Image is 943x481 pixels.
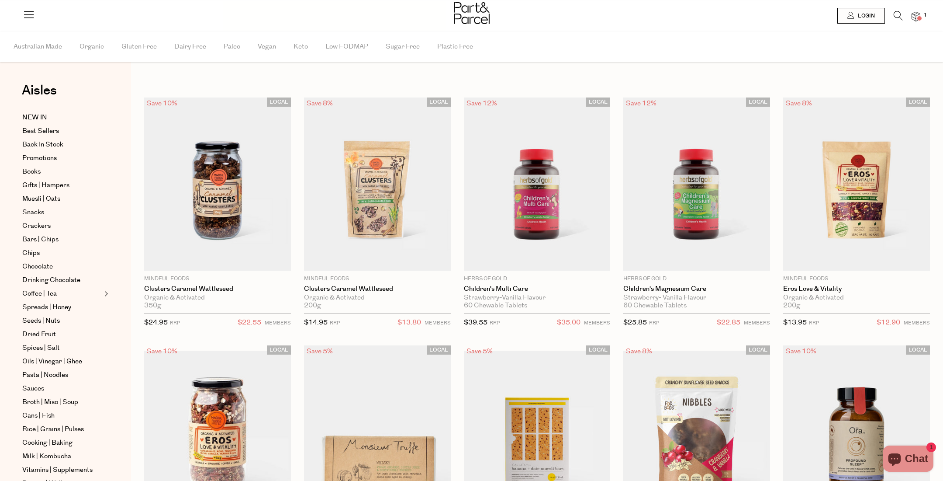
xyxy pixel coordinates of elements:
a: Sauces [22,383,102,394]
div: Save 10% [783,345,819,357]
img: Children's Magnesium Care [623,98,770,271]
a: Login [837,8,885,24]
span: NEW IN [22,112,47,123]
div: Organic & Activated [144,294,291,302]
span: Plastic Free [437,31,473,62]
div: Save 8% [304,98,335,109]
div: Strawberry-Vanilla Flavour [464,294,611,302]
div: Strawberry- Vanilla Flavour [623,294,770,302]
span: Sauces [22,383,44,394]
span: $39.55 [464,318,487,327]
small: MEMBERS [744,320,770,326]
a: Clusters Caramel Wattleseed [144,285,291,293]
small: RRP [490,320,500,326]
span: Best Sellers [22,126,59,136]
span: Vegan [258,31,276,62]
span: Keto [294,31,308,62]
div: Save 8% [783,98,815,109]
a: Drinking Chocolate [22,275,102,286]
span: Drinking Chocolate [22,275,80,286]
span: 60 Chewable Tablets [623,302,687,310]
span: Seeds | Nuts [22,316,60,326]
span: 60 Chewable Tablets [464,302,527,310]
span: Promotions [22,153,57,164]
span: LOCAL [586,98,610,107]
a: Pasta | Noodles [22,370,102,380]
div: Organic & Activated [783,294,930,302]
a: Cans | Fish [22,411,102,421]
span: Login [856,12,875,20]
div: Save 5% [304,345,335,357]
img: Clusters Caramel Wattleseed [304,98,451,271]
small: RRP [649,320,659,326]
span: Milk | Kombucha [22,451,71,462]
span: LOCAL [746,98,770,107]
span: 200g [783,302,800,310]
span: Gifts | Hampers [22,180,69,191]
span: Organic [79,31,104,62]
span: $12.90 [877,317,900,328]
a: Chips [22,248,102,258]
span: Chocolate [22,261,53,272]
span: Gluten Free [121,31,157,62]
span: Low FODMAP [325,31,368,62]
span: LOCAL [427,98,451,107]
div: Save 5% [464,345,495,357]
span: Bars | Chips [22,234,59,245]
span: Spices | Salt [22,343,60,353]
span: Australian Made [14,31,62,62]
span: Rice | Grains | Pulses [22,424,84,435]
a: Dried Fruit [22,329,102,340]
a: Back In Stock [22,139,102,150]
a: Spices | Salt [22,343,102,353]
span: Aisles [22,81,57,100]
span: $24.95 [144,318,168,327]
span: Oils | Vinegar | Ghee [22,356,82,367]
a: Gifts | Hampers [22,180,102,191]
span: $22.85 [717,317,740,328]
p: Mindful Foods [783,275,930,283]
a: Children's Multi Care [464,285,611,293]
span: $25.85 [623,318,647,327]
span: $22.55 [238,317,261,328]
p: Herbs of Gold [623,275,770,283]
a: NEW IN [22,112,102,123]
button: Expand/Collapse Coffee | Tea [102,289,108,299]
span: Chips [22,248,40,258]
a: Best Sellers [22,126,102,136]
img: Clusters Caramel Wattleseed [144,98,291,271]
span: LOCAL [906,98,930,107]
span: $13.80 [397,317,421,328]
a: Coffee | Tea [22,289,102,299]
small: MEMBERS [425,320,451,326]
a: Vitamins | Supplements [22,465,102,475]
a: Muesli | Oats [22,194,102,204]
span: Crackers [22,221,51,231]
a: Seeds | Nuts [22,316,102,326]
span: Dairy Free [174,31,206,62]
a: Eros Love & Vitality [783,285,930,293]
span: $14.95 [304,318,328,327]
a: Children's Magnesium Care [623,285,770,293]
p: Mindful Foods [304,275,451,283]
span: Coffee | Tea [22,289,57,299]
span: LOCAL [746,345,770,355]
span: LOCAL [267,98,291,107]
a: Milk | Kombucha [22,451,102,462]
a: Crackers [22,221,102,231]
a: Rice | Grains | Pulses [22,424,102,435]
p: Herbs of Gold [464,275,611,283]
span: Paleo [224,31,240,62]
span: 1 [921,11,929,19]
a: Aisles [22,84,57,106]
span: Cans | Fish [22,411,55,421]
div: Save 12% [623,98,659,109]
span: Sugar Free [386,31,420,62]
span: Broth | Miso | Soup [22,397,78,408]
img: Part&Parcel [454,2,490,24]
div: Save 12% [464,98,500,109]
a: Cooking | Baking [22,438,102,448]
a: 1 [912,12,920,21]
div: Organic & Activated [304,294,451,302]
span: Cooking | Baking [22,438,73,448]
